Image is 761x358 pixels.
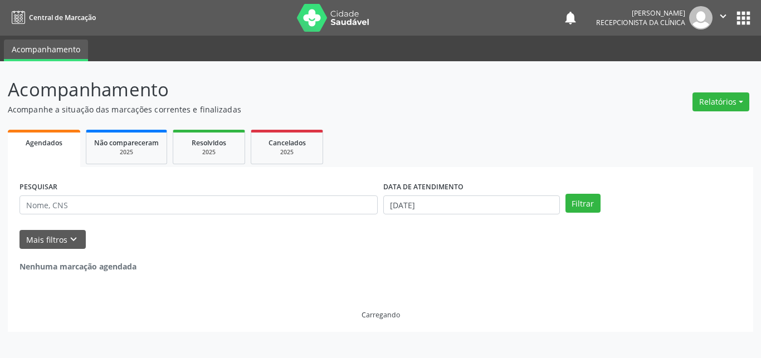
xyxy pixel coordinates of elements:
[67,233,80,246] i: keyboard_arrow_down
[596,8,685,18] div: [PERSON_NAME]
[29,13,96,22] span: Central de Marcação
[94,138,159,148] span: Não compareceram
[4,40,88,61] a: Acompanhamento
[689,6,713,30] img: img
[259,148,315,156] div: 2025
[19,261,136,272] strong: Nenhuma marcação agendada
[269,138,306,148] span: Cancelados
[8,76,530,104] p: Acompanhamento
[94,148,159,156] div: 2025
[19,195,378,214] input: Nome, CNS
[692,92,749,111] button: Relatórios
[8,8,96,27] a: Central de Marcação
[713,6,734,30] button: 
[26,138,62,148] span: Agendados
[565,194,601,213] button: Filtrar
[19,230,86,249] button: Mais filtroskeyboard_arrow_down
[192,138,226,148] span: Resolvidos
[8,104,530,115] p: Acompanhe a situação das marcações correntes e finalizadas
[19,179,57,196] label: PESQUISAR
[181,148,237,156] div: 2025
[563,10,578,26] button: notifications
[734,8,753,28] button: apps
[383,195,560,214] input: Selecione um intervalo
[383,179,464,196] label: DATA DE ATENDIMENTO
[362,310,400,320] div: Carregando
[596,18,685,27] span: Recepcionista da clínica
[717,10,729,22] i: 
